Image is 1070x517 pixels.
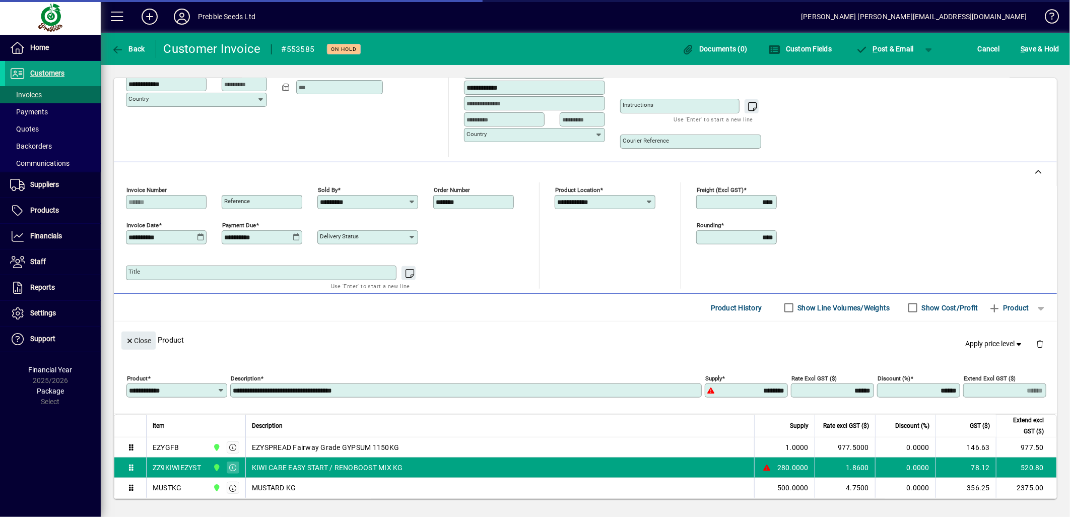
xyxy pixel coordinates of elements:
[331,280,410,292] mat-hint: Use 'Enter' to start a new line
[331,46,357,52] span: On hold
[5,86,101,103] a: Invoices
[231,375,260,382] mat-label: Description
[114,321,1057,358] div: Product
[1028,332,1052,356] button: Delete
[30,335,55,343] span: Support
[777,483,809,493] span: 500.0000
[5,301,101,326] a: Settings
[1021,41,1059,57] span: ave & Hold
[873,45,878,53] span: P
[29,366,73,374] span: Financial Year
[966,339,1024,349] span: Apply price level
[30,180,59,188] span: Suppliers
[210,462,222,473] span: CHRISTCHURCH
[10,108,48,116] span: Payments
[777,463,809,473] span: 280.0000
[680,40,750,58] button: Documents (0)
[996,458,1056,478] td: 520.80
[10,91,42,99] span: Invoices
[466,131,487,138] mat-label: Country
[30,309,56,317] span: Settings
[920,303,978,313] label: Show Cost/Profit
[875,458,935,478] td: 0.0000
[30,232,62,240] span: Financials
[10,125,39,133] span: Quotes
[320,233,359,240] mat-label: Delivery status
[101,40,156,58] app-page-header-button: Back
[935,478,996,498] td: 356.25
[705,375,722,382] mat-label: Supply
[126,222,159,229] mat-label: Invoice date
[623,137,669,144] mat-label: Courier Reference
[318,186,338,193] mat-label: Sold by
[855,45,914,53] span: ost & Email
[823,420,869,431] span: Rate excl GST ($)
[224,198,250,205] mat-label: Reference
[1028,339,1052,348] app-page-header-button: Delete
[697,222,721,229] mat-label: Rounding
[964,375,1016,382] mat-label: Extend excl GST ($)
[128,268,140,275] mat-label: Title
[674,113,753,125] mat-hint: Use 'Enter' to start a new line
[801,9,1027,25] div: [PERSON_NAME] [PERSON_NAME][EMAIL_ADDRESS][DOMAIN_NAME]
[252,463,403,473] span: KIWI CARE EASY START / RENOBOOST MIX KG
[790,420,809,431] span: Supply
[434,186,470,193] mat-label: Order number
[555,186,600,193] mat-label: Product location
[30,257,46,266] span: Staff
[996,437,1056,458] td: 977.50
[166,8,198,26] button: Profile
[5,198,101,223] a: Products
[5,224,101,249] a: Financials
[119,336,158,345] app-page-header-button: Close
[1021,45,1025,53] span: S
[252,442,399,453] span: EZYSPREAD Fairway Grade GYPSUM 1150KG
[875,478,935,498] td: 0.0000
[5,103,101,120] a: Payments
[153,420,165,431] span: Item
[5,35,101,60] a: Home
[821,442,869,453] div: 977.5000
[697,186,744,193] mat-label: Freight (excl GST)
[210,442,222,453] span: CHRISTCHURCH
[109,40,148,58] button: Back
[153,442,179,453] div: EZYGFB
[5,275,101,300] a: Reports
[126,186,167,193] mat-label: Invoice number
[222,222,256,229] mat-label: Payment due
[282,41,315,57] div: #553585
[164,41,261,57] div: Customer Invoice
[769,45,832,53] span: Custom Fields
[153,463,201,473] div: ZZ9KIWIEZYST
[1037,2,1057,35] a: Knowledge Base
[1018,40,1062,58] button: Save & Hold
[30,69,64,77] span: Customers
[5,138,101,155] a: Backorders
[711,300,762,316] span: Product History
[983,299,1034,317] button: Product
[5,327,101,352] a: Support
[5,120,101,138] a: Quotes
[878,375,910,382] mat-label: Discount (%)
[10,142,52,150] span: Backorders
[796,303,890,313] label: Show Line Volumes/Weights
[5,249,101,275] a: Staff
[30,283,55,291] span: Reports
[121,332,156,350] button: Close
[850,40,919,58] button: Post & Email
[5,155,101,172] a: Communications
[962,335,1028,353] button: Apply price level
[133,8,166,26] button: Add
[895,420,929,431] span: Discount (%)
[623,101,653,108] mat-label: Instructions
[128,95,149,102] mat-label: Country
[988,300,1029,316] span: Product
[821,483,869,493] div: 4.7500
[125,333,152,349] span: Close
[5,172,101,198] a: Suppliers
[252,420,283,431] span: Description
[978,41,1000,57] span: Cancel
[37,387,64,395] span: Package
[975,40,1002,58] button: Cancel
[252,483,296,493] span: MUSTARD KG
